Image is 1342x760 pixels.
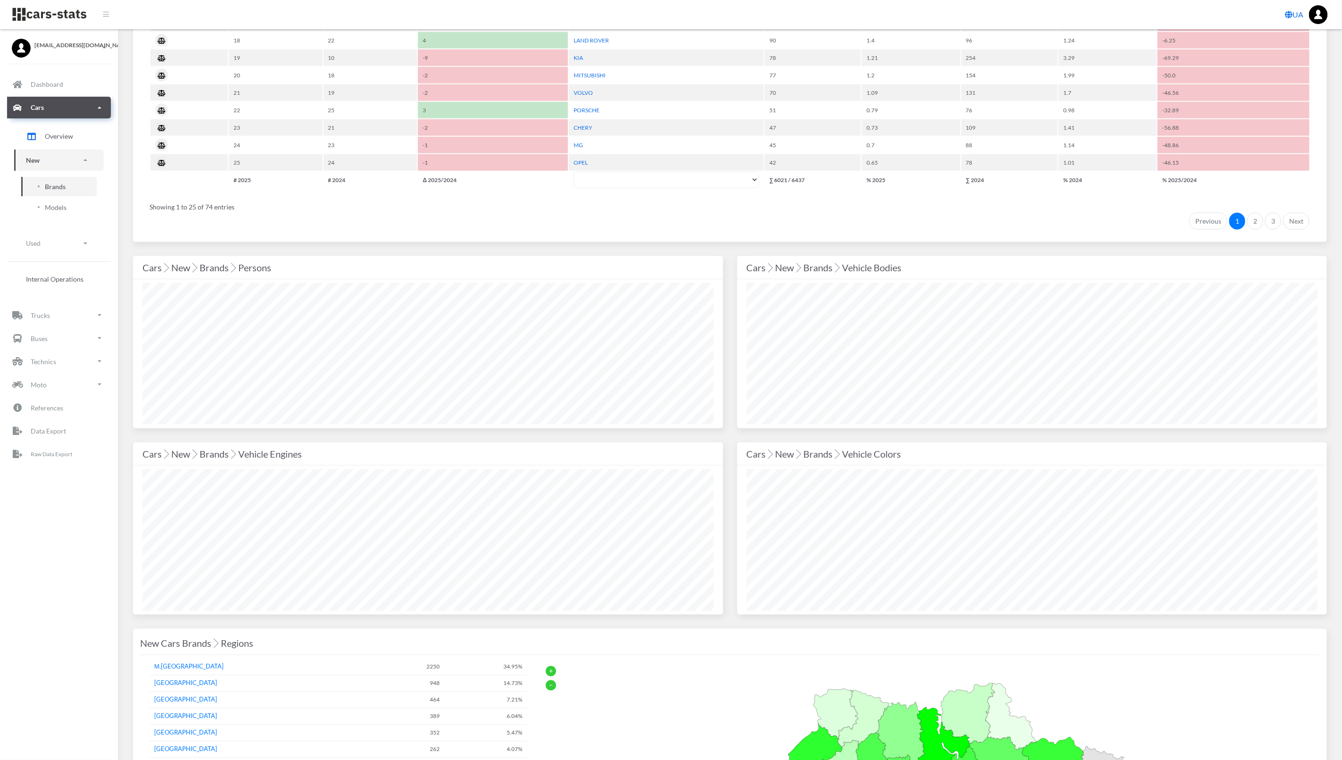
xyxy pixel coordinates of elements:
[574,37,609,44] a: LAND ROVER
[765,154,861,171] td: 42
[229,172,323,188] th: # 2025
[324,119,417,136] td: 21
[418,67,568,84] td: -2
[1158,119,1309,136] td: -56.88
[229,119,323,136] td: 23
[324,32,417,49] td: 22
[31,425,66,437] p: Data Export
[31,356,56,367] p: Technics
[961,67,1058,84] td: 154
[418,32,568,49] td: 4
[765,32,861,49] td: 90
[1265,213,1281,230] a: 3
[154,662,224,672] button: М.[GEOGRAPHIC_DATA]
[765,102,861,118] td: 51
[765,119,861,136] td: 47
[31,78,63,90] p: Dashboard
[961,119,1058,136] td: 109
[1158,154,1309,171] td: -46.15
[154,712,217,721] button: [GEOGRAPHIC_DATA]
[7,97,111,118] a: Cars
[324,67,417,84] td: 18
[546,680,556,691] div: −
[45,182,66,192] span: Brands
[418,137,568,153] td: -1
[7,74,111,95] a: Dashboard
[324,154,417,171] td: 24
[7,351,111,372] a: Technics
[862,32,960,49] td: 1.4
[150,196,1310,212] div: Showing 1 to 25 of 74 entries
[229,32,323,49] td: 18
[574,159,588,166] a: OPEL
[14,150,104,171] a: New
[14,125,104,148] a: Overview
[1059,137,1157,153] td: 1.14
[574,89,593,96] a: VOLVO
[26,274,83,284] span: Internal Operations
[445,725,527,742] td: 5.47%
[961,172,1058,188] th: ∑ 2024
[7,397,111,418] a: References
[418,119,568,136] td: -2
[229,102,323,118] td: 22
[379,692,445,709] td: 464
[862,172,960,188] th: % 2025
[14,233,104,254] a: Used
[26,237,41,249] p: Used
[45,131,73,141] span: Overview
[7,443,111,465] a: Raw Data Export
[862,154,960,171] td: 0.65
[14,269,104,289] a: Internal Operations
[765,67,861,84] td: 77
[418,50,568,66] td: -9
[1247,213,1263,230] a: 2
[154,695,217,705] button: [GEOGRAPHIC_DATA]
[154,745,217,754] button: [GEOGRAPHIC_DATA]
[34,41,106,50] span: [EMAIL_ADDRESS][DOMAIN_NAME]
[574,107,600,114] a: PORSCHE
[862,102,960,118] td: 0.79
[229,154,323,171] td: 25
[961,102,1058,118] td: 76
[445,692,527,709] td: 7.21%
[229,137,323,153] td: 24
[379,659,445,676] td: 2250
[765,84,861,101] td: 70
[862,50,960,66] td: 1.21
[445,709,527,725] td: 6.04%
[961,84,1058,101] td: 131
[324,137,417,153] td: 23
[7,420,111,442] a: Data Export
[21,177,97,196] a: Brands
[379,709,445,725] td: 389
[445,742,527,758] td: 4.07%
[574,72,606,79] a: MITSUBISHI
[379,742,445,758] td: 262
[154,679,217,688] button: [GEOGRAPHIC_DATA]
[961,32,1058,49] td: 96
[862,67,960,84] td: 1.2
[229,84,323,101] td: 21
[12,7,87,22] img: navbar brand
[140,636,253,651] h4: New Cars Brands Regions
[418,84,568,101] td: -2
[1059,84,1157,101] td: 1.7
[747,446,1318,461] div: Cars New Brands Vehicle Colors
[445,659,527,676] td: 34.95%
[31,309,50,321] p: Trucks
[324,172,417,188] th: # 2024
[546,666,556,676] div: +
[7,374,111,395] a: Moto
[31,449,72,459] p: Raw Data Export
[142,446,714,461] div: Cars New Brands Vehicle Engines
[1158,137,1309,153] td: -48.86
[765,137,861,153] td: 45
[418,154,568,171] td: -1
[1059,102,1157,118] td: 0.98
[574,142,583,149] a: MG
[574,54,583,61] a: KIA
[1059,119,1157,136] td: 1.41
[324,50,417,66] td: 10
[142,260,714,275] div: Cars New Brands Persons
